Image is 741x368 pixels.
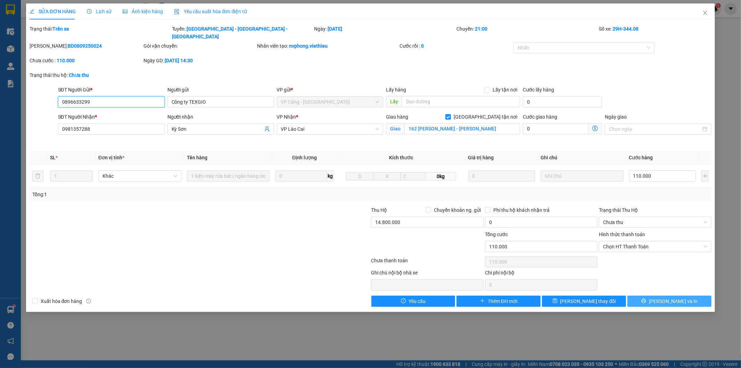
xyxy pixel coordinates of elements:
[277,114,296,120] span: VP Nhận
[629,155,653,160] span: Cước hàng
[172,26,288,39] b: [GEOGRAPHIC_DATA] - [GEOGRAPHIC_DATA] - [GEOGRAPHIC_DATA]
[187,155,207,160] span: Tên hàng
[58,113,165,121] div: SĐT Người Nhận
[30,57,142,64] div: Chưa cước :
[603,241,707,252] span: Chọn HT Thanh Toán
[386,114,408,120] span: Giao hàng
[599,232,645,237] label: Hình thức thanh toán
[52,26,69,32] b: Trên xe
[292,155,317,160] span: Định lượng
[373,172,401,181] input: R
[609,125,701,133] input: Ngày giao
[30,42,142,50] div: [PERSON_NAME]:
[431,206,484,214] span: Chuyển khoản ng. gửi
[167,86,274,94] div: Người gửi
[401,172,426,181] input: C
[40,44,70,55] strong: 02143888555, 0243777888
[143,42,256,50] div: Gói vận chuyển:
[603,217,707,227] span: Chưa thu
[69,72,89,78] b: Chưa thu
[68,43,102,49] b: BD0809250024
[30,71,171,79] div: Trạng thái thu hộ:
[695,3,715,23] button: Close
[257,42,398,50] div: Nhân viên tạo:
[612,26,639,32] b: 29H-344.08
[123,9,127,14] span: picture
[386,87,406,93] span: Lấy hàng
[187,170,270,182] input: VD: Bàn, Ghế
[102,171,177,181] span: Khác
[702,10,708,16] span: close
[33,38,63,49] strong: TĐ chuyển phát:
[98,155,124,160] span: Đơn vị tính
[491,206,552,214] span: Phí thu hộ khách nhận trả
[281,97,379,107] span: VP Cảng - Hà Nội
[485,232,508,237] span: Tổng cước
[386,96,402,107] span: Lấy
[523,87,554,93] label: Cước lấy hàng
[35,6,68,21] strong: VIỆT HIẾU LOGISTIC
[371,257,485,269] div: Chưa thanh toán
[627,296,711,307] button: printer[PERSON_NAME] và In
[289,43,328,49] b: nvphong.viethieu
[649,297,698,305] span: [PERSON_NAME] và In
[327,170,334,182] span: kg
[605,114,627,120] label: Ngày giao
[167,113,274,121] div: Người nhận
[641,298,646,304] span: printer
[174,9,247,14] span: Yêu cầu xuất hóa đơn điện tử
[523,96,602,107] input: Cước lấy hàng
[34,22,69,37] strong: PHIẾU GỬI HÀNG
[400,42,512,50] div: Cước rồi :
[328,26,343,32] b: [DATE]
[3,18,30,45] img: logo
[277,86,384,94] div: VP gửi
[468,170,535,182] input: 0
[592,126,598,131] span: dollar-circle
[73,34,114,41] span: LC1109250158
[165,58,193,63] b: [DATE] 14:30
[50,155,56,160] span: SL
[30,9,76,14] span: SỬA ĐƠN HÀNG
[371,296,455,307] button: exclamation-circleYêu cầu
[58,86,165,94] div: SĐT Người Gửi
[542,296,626,307] button: save[PERSON_NAME] thay đổi
[421,43,424,49] b: 0
[371,269,484,279] div: Ghi chú nội bộ nhà xe
[404,123,520,134] input: Giao tận nơi
[553,298,558,304] span: save
[57,58,75,63] b: 110.000
[38,297,85,305] span: Xuất hóa đơn hàng
[314,25,456,40] div: Ngày:
[174,9,180,15] img: icon
[171,25,314,40] div: Tuyến:
[560,297,616,305] span: [PERSON_NAME] thay đổi
[87,9,112,14] span: Lịch sử
[488,297,517,305] span: Thêm ĐH mới
[123,9,163,14] span: Ảnh kiện hàng
[32,191,286,198] div: Tổng: 1
[456,25,598,40] div: Chuyến:
[485,269,598,279] div: Chi phí nội bộ
[456,296,541,307] button: plusThêm ĐH mới
[402,96,520,107] input: Dọc đường
[346,172,374,181] input: D
[281,124,379,134] span: VP Lào Cai
[143,57,256,64] div: Ngày GD:
[30,9,34,14] span: edit
[475,26,487,32] b: 21:00
[426,172,456,181] span: 0kg
[264,126,270,132] span: user-add
[401,298,406,304] span: exclamation-circle
[451,113,520,121] span: [GEOGRAPHIC_DATA] tận nơi
[701,170,709,182] button: plus
[386,123,404,134] span: Giao
[409,297,426,305] span: Yêu cầu
[523,123,588,134] input: Cước giao hàng
[599,206,711,214] div: Trạng thái Thu Hộ
[523,114,557,120] label: Cước giao hàng
[490,86,520,94] span: Lấy tận nơi
[598,25,712,40] div: Số xe:
[389,155,413,160] span: Kích thước
[32,170,43,182] button: delete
